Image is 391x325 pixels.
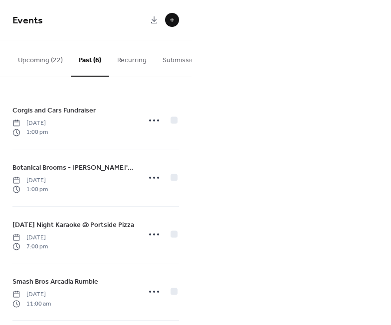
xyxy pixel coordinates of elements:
[12,277,98,287] span: Smash Bros Arcadia Rumble
[12,276,98,287] a: Smash Bros Arcadia Rumble
[10,40,71,76] button: Upcoming (22)
[12,176,48,185] span: [DATE]
[12,185,48,194] span: 1:00 pm
[12,219,134,230] span: [DATE] Night Karaoke @ Portside Pizza
[12,242,48,251] span: 7:00 pm
[109,40,155,76] button: Recurring
[12,233,48,242] span: [DATE]
[12,290,51,299] span: [DATE]
[12,11,43,30] span: Events
[12,106,96,116] span: Corgis and Cars Fundraiser
[12,119,48,128] span: [DATE]
[71,40,109,77] button: Past (6)
[12,299,51,308] span: 11:00 am
[12,105,96,116] a: Corgis and Cars Fundraiser
[12,219,134,230] a: [DATE] Night Karaoke @ Portside Pizza
[155,40,210,76] button: Submissions
[12,162,134,173] a: Botanical Brooms - [PERSON_NAME]'s Flower Cart
[12,128,48,137] span: 1:00 pm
